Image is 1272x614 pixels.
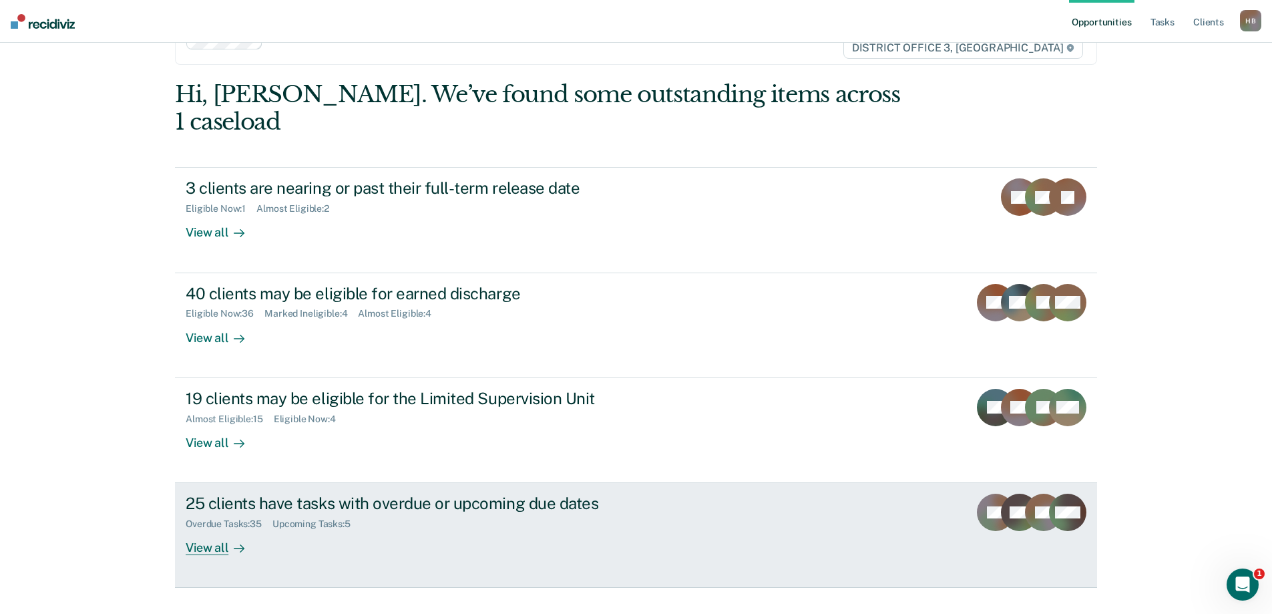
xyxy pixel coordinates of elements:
div: View all [186,530,260,556]
div: Overdue Tasks : 35 [186,518,272,530]
div: 19 clients may be eligible for the Limited Supervision Unit [186,389,654,408]
div: Marked Ineligible : 4 [264,308,358,319]
div: View all [186,214,260,241]
div: H B [1240,10,1261,31]
div: Almost Eligible : 4 [358,308,442,319]
iframe: Intercom live chat [1227,569,1259,601]
div: View all [186,319,260,345]
div: Eligible Now : 4 [274,414,347,425]
div: Eligible Now : 1 [186,203,256,214]
a: 25 clients have tasks with overdue or upcoming due datesOverdue Tasks:35Upcoming Tasks:5View all [175,483,1097,588]
a: 19 clients may be eligible for the Limited Supervision UnitAlmost Eligible:15Eligible Now:4View all [175,378,1097,483]
div: Almost Eligible : 2 [256,203,340,214]
div: Almost Eligible : 15 [186,414,274,425]
div: Upcoming Tasks : 5 [272,518,361,530]
span: DISTRICT OFFICE 3, [GEOGRAPHIC_DATA] [843,37,1083,59]
a: 40 clients may be eligible for earned dischargeEligible Now:36Marked Ineligible:4Almost Eligible:... [175,273,1097,378]
a: 3 clients are nearing or past their full-term release dateEligible Now:1Almost Eligible:2View all [175,167,1097,273]
div: 3 clients are nearing or past their full-term release date [186,178,654,198]
span: 1 [1254,569,1265,579]
img: Recidiviz [11,14,75,29]
div: 25 clients have tasks with overdue or upcoming due dates [186,494,654,513]
button: HB [1240,10,1261,31]
div: Eligible Now : 36 [186,308,264,319]
div: 40 clients may be eligible for earned discharge [186,284,654,303]
div: Hi, [PERSON_NAME]. We’ve found some outstanding items across 1 caseload [175,81,913,136]
div: View all [186,424,260,450]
